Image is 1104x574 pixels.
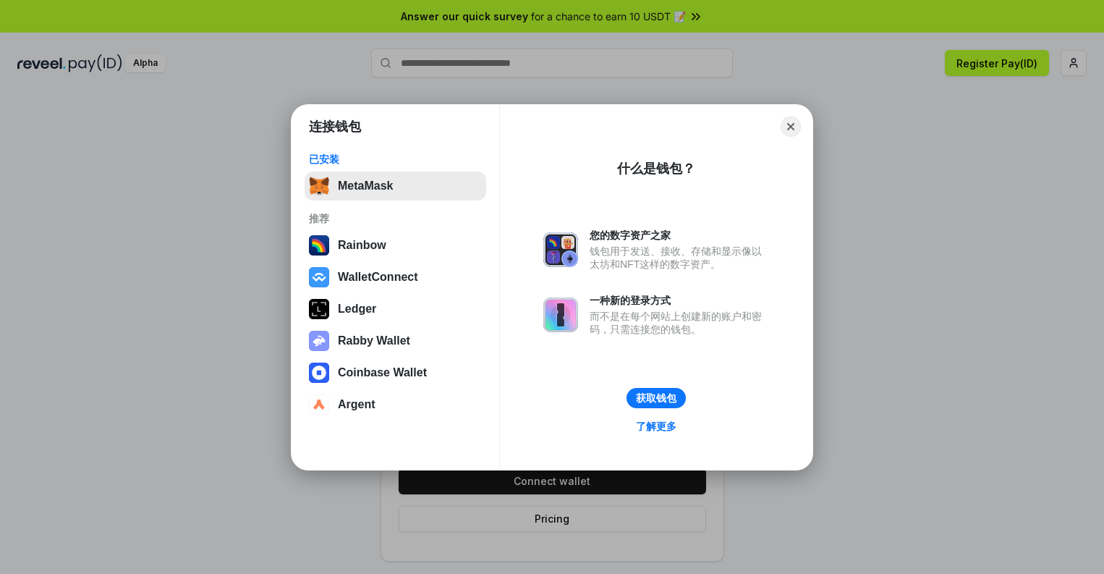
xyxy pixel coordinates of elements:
img: svg+xml,%3Csvg%20width%3D%2228%22%20height%3D%2228%22%20viewBox%3D%220%200%2028%2028%22%20fill%3D... [309,267,329,287]
button: Ledger [305,295,486,324]
div: 推荐 [309,212,482,225]
a: 了解更多 [627,417,685,436]
div: 获取钱包 [636,392,676,405]
img: svg+xml,%3Csvg%20width%3D%2228%22%20height%3D%2228%22%20viewBox%3D%220%200%2028%2028%22%20fill%3D... [309,394,329,415]
button: Rabby Wallet [305,326,486,355]
div: Argent [338,398,375,411]
div: Rainbow [338,239,386,252]
div: Ledger [338,303,376,316]
div: 钱包用于发送、接收、存储和显示像以太坊和NFT这样的数字资产。 [590,245,769,271]
div: 已安装 [309,153,482,166]
img: svg+xml,%3Csvg%20xmlns%3D%22http%3A%2F%2Fwww.w3.org%2F2000%2Fsvg%22%20width%3D%2228%22%20height%3... [309,299,329,319]
button: Close [781,117,801,137]
div: 一种新的登录方式 [590,294,769,307]
button: WalletConnect [305,263,486,292]
div: 了解更多 [636,420,676,433]
div: MetaMask [338,180,393,193]
div: Coinbase Wallet [338,366,427,379]
img: svg+xml,%3Csvg%20fill%3D%22none%22%20height%3D%2233%22%20viewBox%3D%220%200%2035%2033%22%20width%... [309,176,329,196]
img: svg+xml,%3Csvg%20width%3D%2228%22%20height%3D%2228%22%20viewBox%3D%220%200%2028%2028%22%20fill%3D... [309,363,329,383]
h1: 连接钱包 [309,118,361,135]
button: Argent [305,390,486,419]
img: svg+xml,%3Csvg%20xmlns%3D%22http%3A%2F%2Fwww.w3.org%2F2000%2Fsvg%22%20fill%3D%22none%22%20viewBox... [543,297,578,332]
div: 您的数字资产之家 [590,229,769,242]
div: Rabby Wallet [338,334,410,347]
button: Coinbase Wallet [305,358,486,387]
button: MetaMask [305,172,486,201]
div: 什么是钱包？ [617,160,695,177]
img: svg+xml,%3Csvg%20xmlns%3D%22http%3A%2F%2Fwww.w3.org%2F2000%2Fsvg%22%20fill%3D%22none%22%20viewBox... [543,232,578,267]
button: Rainbow [305,231,486,260]
button: 获取钱包 [627,388,686,408]
div: WalletConnect [338,271,418,284]
div: 而不是在每个网站上创建新的账户和密码，只需连接您的钱包。 [590,310,769,336]
img: svg+xml,%3Csvg%20xmlns%3D%22http%3A%2F%2Fwww.w3.org%2F2000%2Fsvg%22%20fill%3D%22none%22%20viewBox... [309,331,329,351]
img: svg+xml,%3Csvg%20width%3D%22120%22%20height%3D%22120%22%20viewBox%3D%220%200%20120%20120%22%20fil... [309,235,329,256]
